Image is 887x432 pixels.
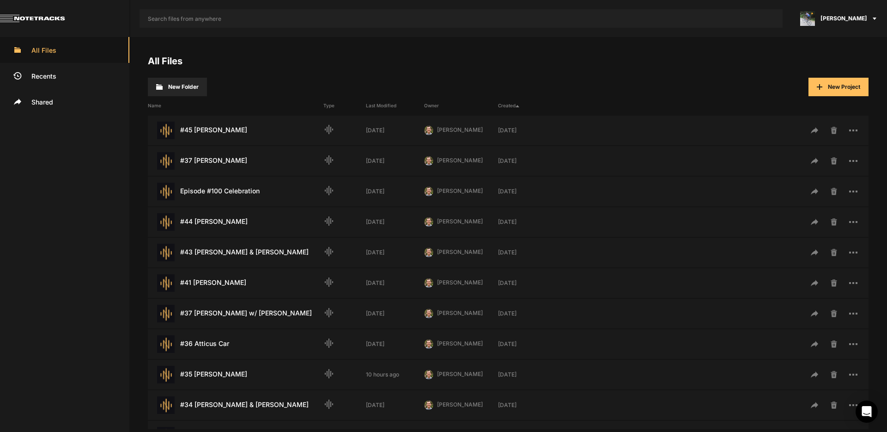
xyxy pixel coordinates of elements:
span: [PERSON_NAME] [437,370,483,377]
input: Search files from anywhere [140,9,783,28]
div: [DATE] [498,187,556,196]
img: 424769395311cb87e8bb3f69157a6d24 [424,126,433,135]
img: star-track.png [157,335,175,353]
div: #37 [PERSON_NAME] w/ [PERSON_NAME] [148,305,323,322]
img: star-track.png [157,122,175,139]
span: [PERSON_NAME] [820,14,867,23]
mat-icon: Audio [323,368,334,379]
div: [DATE] [498,218,556,226]
span: [PERSON_NAME] [437,309,483,316]
div: [DATE] [366,157,424,165]
div: [DATE] [498,157,556,165]
span: [PERSON_NAME] [437,340,483,347]
mat-icon: Audio [323,246,334,257]
div: Open Intercom Messenger [856,401,878,423]
div: [DATE] [366,187,424,196]
img: 424769395311cb87e8bb3f69157a6d24 [424,156,433,166]
div: [DATE] [366,340,424,348]
button: New Project [808,78,869,96]
span: [PERSON_NAME] [437,279,483,286]
img: star-track.png [157,183,175,200]
div: [DATE] [366,309,424,318]
div: Created [498,102,556,109]
span: [PERSON_NAME] [437,187,483,194]
button: New Folder [148,78,207,96]
img: ACg8ocLxXzHjWyafR7sVkIfmxRufCxqaSAR27SDjuE-ggbMy1qqdgD8=s96-c [800,11,815,26]
div: #36 Atticus Car [148,335,323,353]
img: star-track.png [157,274,175,292]
img: 424769395311cb87e8bb3f69157a6d24 [424,370,433,379]
div: [DATE] [498,279,556,287]
mat-icon: Audio [323,277,334,288]
a: All Files [148,56,182,67]
img: star-track.png [157,396,175,414]
img: 424769395311cb87e8bb3f69157a6d24 [424,187,433,196]
div: [DATE] [498,370,556,379]
div: Owner [424,102,498,109]
div: #45 [PERSON_NAME] [148,122,323,139]
img: star-track.png [157,305,175,322]
div: 10 hours ago [366,370,424,379]
img: 424769395311cb87e8bb3f69157a6d24 [424,248,433,257]
div: [DATE] [498,401,556,409]
div: #35 [PERSON_NAME] [148,366,323,383]
div: Last Modified [366,102,424,109]
img: star-track.png [157,152,175,170]
img: 424769395311cb87e8bb3f69157a6d24 [424,217,433,227]
div: [DATE] [498,126,556,135]
img: 424769395311cb87e8bb3f69157a6d24 [424,339,433,349]
img: star-track.png [157,213,175,231]
div: [DATE] [366,401,424,409]
img: 424769395311cb87e8bb3f69157a6d24 [424,278,433,288]
div: #34 [PERSON_NAME] & [PERSON_NAME] [148,396,323,414]
img: star-track.png [157,244,175,261]
mat-icon: Audio [323,216,334,227]
div: Episode #100 Celebration [148,183,323,200]
div: Type [323,102,366,109]
div: [DATE] [366,248,424,257]
div: [DATE] [498,340,556,348]
div: #43 [PERSON_NAME] & [PERSON_NAME] [148,244,323,261]
div: Name [148,102,323,109]
mat-icon: Audio [323,124,334,135]
mat-icon: Audio [323,399,334,410]
span: [PERSON_NAME] [437,126,483,133]
mat-icon: Audio [323,338,334,349]
div: [DATE] [498,309,556,318]
mat-icon: Audio [323,154,334,166]
div: #37 [PERSON_NAME] [148,152,323,170]
img: 424769395311cb87e8bb3f69157a6d24 [424,401,433,410]
div: [DATE] [366,126,424,135]
span: New Project [828,83,860,90]
span: [PERSON_NAME] [437,218,483,225]
div: #41 [PERSON_NAME] [148,274,323,292]
span: [PERSON_NAME] [437,248,483,255]
img: 424769395311cb87e8bb3f69157a6d24 [424,309,433,318]
div: #44 [PERSON_NAME] [148,213,323,231]
div: [DATE] [366,218,424,226]
div: [DATE] [498,248,556,257]
mat-icon: Audio [323,307,334,318]
img: star-track.png [157,366,175,383]
mat-icon: Audio [323,185,334,196]
span: [PERSON_NAME] [437,157,483,164]
div: [DATE] [366,279,424,287]
span: [PERSON_NAME] [437,401,483,408]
